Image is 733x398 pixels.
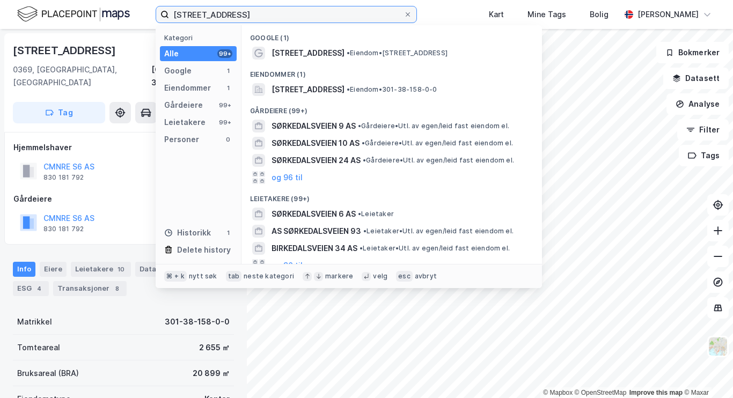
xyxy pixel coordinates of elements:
[358,210,361,218] span: •
[13,262,35,277] div: Info
[13,193,233,205] div: Gårdeiere
[358,210,394,218] span: Leietaker
[164,47,179,60] div: Alle
[53,281,127,296] div: Transaksjoner
[325,272,353,281] div: markere
[241,25,542,45] div: Google (1)
[396,271,413,282] div: esc
[217,101,232,109] div: 99+
[272,83,344,96] span: [STREET_ADDRESS]
[13,102,105,123] button: Tag
[13,63,151,89] div: 0369, [GEOGRAPHIC_DATA], [GEOGRAPHIC_DATA]
[272,242,357,255] span: BIRKEDALSVEIEN 34 AS
[679,347,733,398] iframe: Chat Widget
[226,271,242,282] div: tab
[360,244,363,252] span: •
[164,271,187,282] div: ⌘ + k
[17,5,130,24] img: logo.f888ab2527a4732fd821a326f86c7f29.svg
[489,8,504,21] div: Kart
[164,99,203,112] div: Gårdeiere
[656,42,729,63] button: Bokmerker
[362,139,365,147] span: •
[169,6,404,23] input: Søk på adresse, matrikkel, gårdeiere, leietakere eller personer
[575,389,627,396] a: OpenStreetMap
[272,225,361,238] span: AS SØRKEDALSVEIEN 93
[164,82,211,94] div: Eiendommer
[177,244,231,256] div: Delete history
[629,389,683,396] a: Improve this map
[347,49,448,57] span: Eiendom • [STREET_ADDRESS]
[224,135,232,144] div: 0
[165,315,230,328] div: 301-38-158-0-0
[415,272,437,281] div: avbryt
[164,133,199,146] div: Personer
[43,173,84,182] div: 830 181 792
[363,227,366,235] span: •
[272,171,303,184] button: og 96 til
[241,186,542,205] div: Leietakere (99+)
[347,85,437,94] span: Eiendom • 301-38-158-0-0
[13,141,233,154] div: Hjemmelshaver
[224,67,232,75] div: 1
[677,119,729,141] button: Filter
[637,8,699,21] div: [PERSON_NAME]
[241,98,542,117] div: Gårdeiere (99+)
[217,118,232,127] div: 99+
[272,259,303,272] button: og 96 til
[347,49,350,57] span: •
[164,64,192,77] div: Google
[199,341,230,354] div: 2 655 ㎡
[358,122,509,130] span: Gårdeiere • Utl. av egen/leid fast eiendom el.
[217,49,232,58] div: 99+
[373,272,387,281] div: velg
[360,244,510,253] span: Leietaker • Utl. av egen/leid fast eiendom el.
[115,264,127,275] div: 10
[193,367,230,380] div: 20 899 ㎡
[189,272,217,281] div: nytt søk
[363,156,366,164] span: •
[543,389,573,396] a: Mapbox
[363,227,514,235] span: Leietaker • Utl. av egen/leid fast eiendom el.
[164,226,211,239] div: Historikk
[151,63,234,89] div: [GEOGRAPHIC_DATA], 38/158
[663,68,729,89] button: Datasett
[17,367,79,380] div: Bruksareal (BRA)
[272,47,344,60] span: [STREET_ADDRESS]
[34,283,45,294] div: 4
[358,122,361,130] span: •
[272,137,360,150] span: SØRKEDALSVEIEN 10 AS
[272,154,361,167] span: SØRKEDALSVEIEN 24 AS
[17,315,52,328] div: Matrikkel
[13,281,49,296] div: ESG
[40,262,67,277] div: Eiere
[241,62,542,81] div: Eiendommer (1)
[135,262,188,277] div: Datasett
[347,85,350,93] span: •
[244,272,294,281] div: neste kategori
[272,120,356,132] span: SØRKEDALSVEIEN 9 AS
[164,116,206,129] div: Leietakere
[679,145,729,166] button: Tags
[224,229,232,237] div: 1
[708,336,728,357] img: Z
[224,84,232,92] div: 1
[71,262,131,277] div: Leietakere
[527,8,566,21] div: Mine Tags
[590,8,609,21] div: Bolig
[362,139,513,148] span: Gårdeiere • Utl. av egen/leid fast eiendom el.
[666,93,729,115] button: Analyse
[363,156,514,165] span: Gårdeiere • Utl. av egen/leid fast eiendom el.
[43,225,84,233] div: 830 181 792
[112,283,122,294] div: 8
[272,208,356,220] span: SØRKEDALSVEIEN 6 AS
[17,341,60,354] div: Tomteareal
[13,42,118,59] div: [STREET_ADDRESS]
[164,34,237,42] div: Kategori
